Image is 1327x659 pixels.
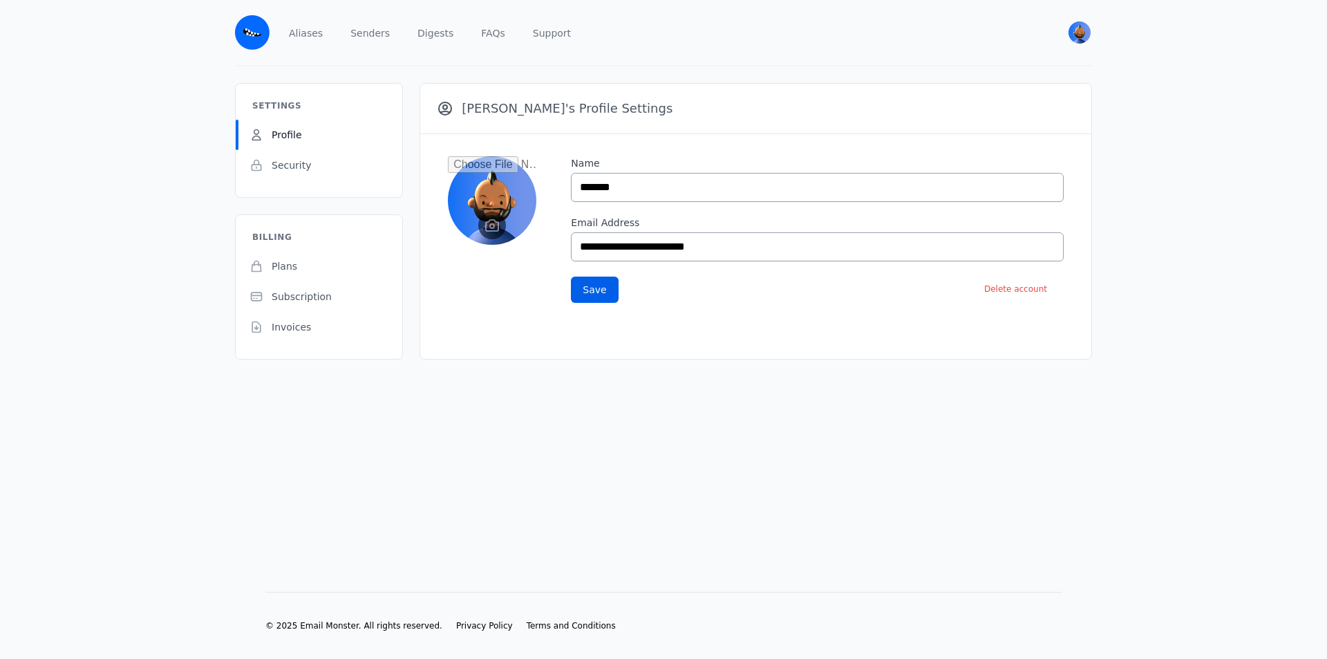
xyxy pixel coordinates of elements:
[437,100,672,117] h3: [PERSON_NAME]'s Profile Settings
[236,312,402,342] a: Invoices
[272,158,312,172] span: Security
[236,232,308,251] h3: Billing
[1067,20,1092,45] button: User menu
[236,150,402,180] a: Security
[527,621,616,631] span: Terms and Conditions
[236,100,318,120] h3: Settings
[527,620,616,631] a: Terms and Conditions
[456,620,513,631] a: Privacy Policy
[571,156,1064,170] label: Name
[236,251,402,281] a: Plans
[272,128,302,142] span: Profile
[571,216,1064,230] label: Email Address
[973,275,1058,303] button: Delete account
[236,120,402,150] a: Profile
[272,259,297,273] span: Plans
[272,290,332,304] span: Subscription
[235,15,270,50] img: Email Monster
[1069,21,1091,44] img: BARBARA's Avatar
[236,281,402,312] a: Subscription
[265,620,442,631] li: © 2025 Email Monster. All rights reserved.
[571,277,618,303] button: Save
[456,621,513,631] span: Privacy Policy
[272,320,311,334] span: Invoices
